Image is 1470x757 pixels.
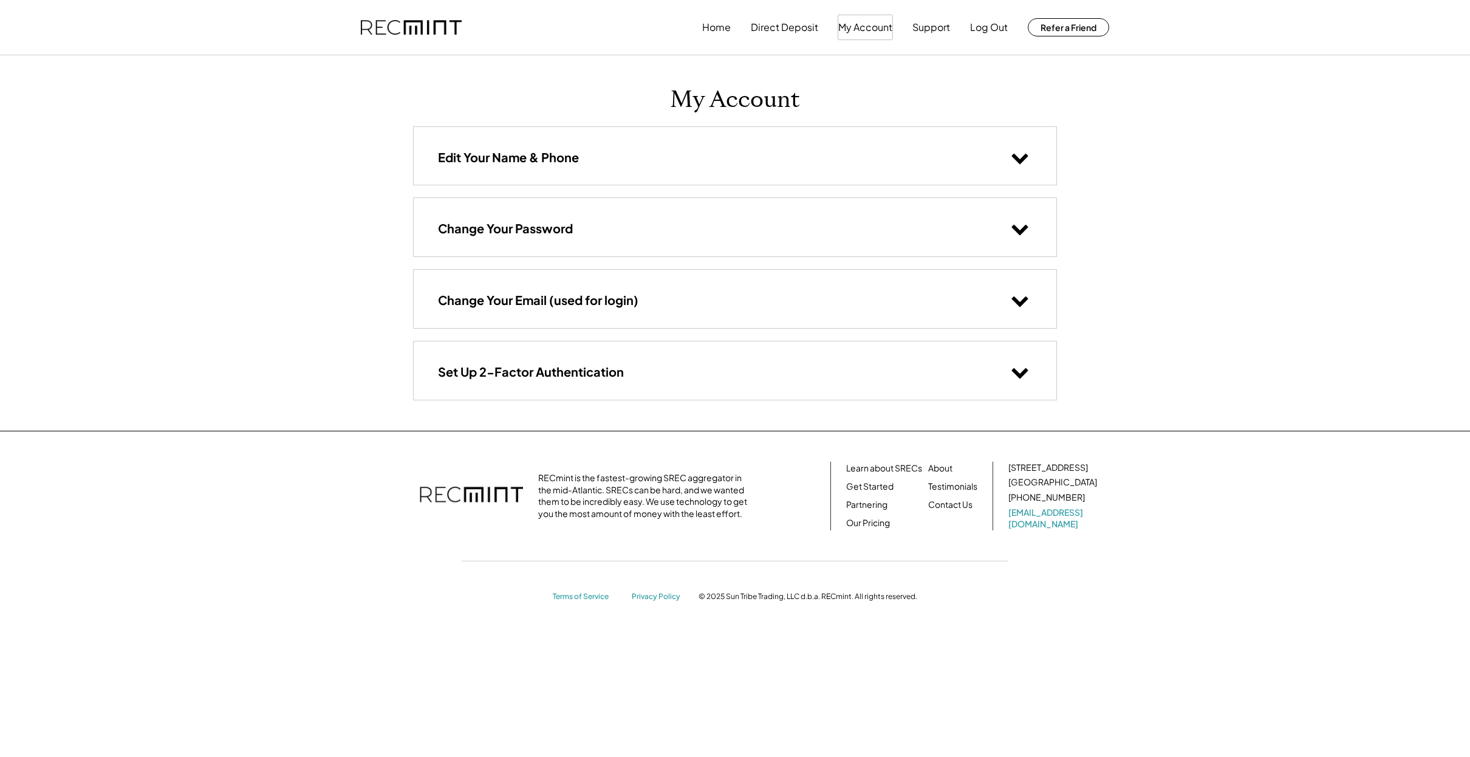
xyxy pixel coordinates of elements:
a: Partnering [846,499,887,511]
img: recmint-logotype%403x.png [420,474,523,517]
div: [GEOGRAPHIC_DATA] [1008,476,1097,488]
button: Refer a Friend [1028,18,1109,36]
a: Testimonials [928,481,977,493]
a: About [928,462,952,474]
a: Our Pricing [846,517,890,529]
h1: My Account [670,86,800,114]
a: Learn about SRECs [846,462,922,474]
button: Log Out [970,15,1008,39]
a: [EMAIL_ADDRESS][DOMAIN_NAME] [1008,507,1099,530]
div: RECmint is the fastest-growing SREC aggregator in the mid-Atlantic. SRECs can be hard, and we wan... [538,472,754,519]
button: Support [912,15,950,39]
a: Privacy Policy [632,592,686,602]
h3: Edit Your Name & Phone [438,149,579,165]
h3: Change Your Email (used for login) [438,292,638,308]
img: recmint-logotype%403x.png [361,20,462,35]
button: Home [702,15,731,39]
a: Contact Us [928,499,973,511]
div: [STREET_ADDRESS] [1008,462,1088,474]
button: Direct Deposit [751,15,818,39]
a: Terms of Service [553,592,620,602]
h3: Set Up 2-Factor Authentication [438,364,624,380]
a: Get Started [846,481,894,493]
div: [PHONE_NUMBER] [1008,492,1085,504]
h3: Change Your Password [438,221,573,236]
div: © 2025 Sun Tribe Trading, LLC d.b.a. RECmint. All rights reserved. [699,592,917,601]
button: My Account [838,15,892,39]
